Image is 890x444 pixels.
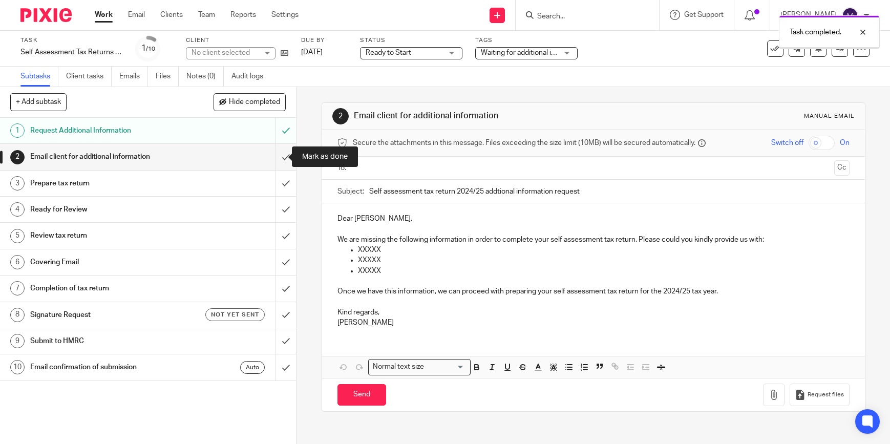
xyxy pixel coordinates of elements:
label: Task [20,36,123,45]
div: 10 [10,360,25,374]
h1: Covering Email [30,255,187,270]
h1: Signature Request [30,307,187,323]
div: Search for option [368,359,471,375]
a: Work [95,10,113,20]
div: Manual email [804,112,855,120]
label: Status [360,36,462,45]
p: Dear [PERSON_NAME], [337,214,850,224]
button: Cc [834,160,850,176]
div: 6 [10,255,25,269]
a: Client tasks [66,67,112,87]
div: Auto [240,361,265,374]
div: No client selected [192,48,258,58]
div: 7 [10,281,25,295]
div: 5 [10,229,25,243]
span: Not yet sent [211,310,259,319]
p: [PERSON_NAME] [337,318,850,328]
a: Clients [160,10,183,20]
a: Team [198,10,215,20]
label: Client [186,36,288,45]
p: Once we have this information, we can proceed with preparing your self assessment tax return for ... [337,286,850,297]
div: 9 [10,334,25,348]
span: Waiting for additional information [481,49,586,56]
a: Notes (0) [186,67,224,87]
div: 3 [10,176,25,191]
span: Switch off [771,138,803,148]
h1: Prepare tax return [30,176,187,191]
h1: Request Additional Information [30,123,187,138]
img: svg%3E [842,7,858,24]
div: 4 [10,202,25,217]
h1: Ready for Review [30,202,187,217]
div: 1 [10,123,25,138]
div: 2 [10,150,25,164]
h1: Email confirmation of submission [30,360,187,375]
span: [DATE] [301,49,323,56]
button: + Add subtask [10,93,67,111]
h1: Review tax return [30,228,187,243]
a: Reports [230,10,256,20]
label: To: [337,163,349,173]
img: Pixie [20,8,72,22]
a: Audit logs [231,67,271,87]
button: Hide completed [214,93,286,111]
a: Files [156,67,179,87]
span: Request files [808,391,844,399]
label: Subject: [337,186,364,197]
a: Settings [271,10,299,20]
button: Request files [790,384,849,407]
p: XXXXX [358,255,850,265]
p: XXXXX [358,245,850,255]
p: We are missing the following information in order to complete your self assessment tax return. Pl... [337,235,850,245]
div: 1 [141,43,155,54]
input: Search for option [428,362,464,372]
h1: Completion of tax return [30,281,187,296]
small: /10 [146,46,155,52]
span: Secure the attachments in this message. Files exceeding the size limit (10MB) will be secured aut... [353,138,695,148]
a: Email [128,10,145,20]
span: Ready to Start [366,49,411,56]
p: XXXXX [358,266,850,276]
p: Task completed. [790,27,841,37]
div: Self Assessment Tax Returns - BOOKKEEPING CLIENTS [20,47,123,57]
span: On [840,138,850,148]
label: Due by [301,36,347,45]
span: Normal text size [371,362,427,372]
h1: Submit to HMRC [30,333,187,349]
div: 8 [10,308,25,322]
div: 2 [332,108,349,124]
a: Subtasks [20,67,58,87]
p: Kind regards, [337,307,850,318]
input: Send [337,384,386,406]
span: Hide completed [229,98,280,107]
h1: Email client for additional information [354,111,615,121]
a: Emails [119,67,148,87]
h1: Email client for additional information [30,149,187,164]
